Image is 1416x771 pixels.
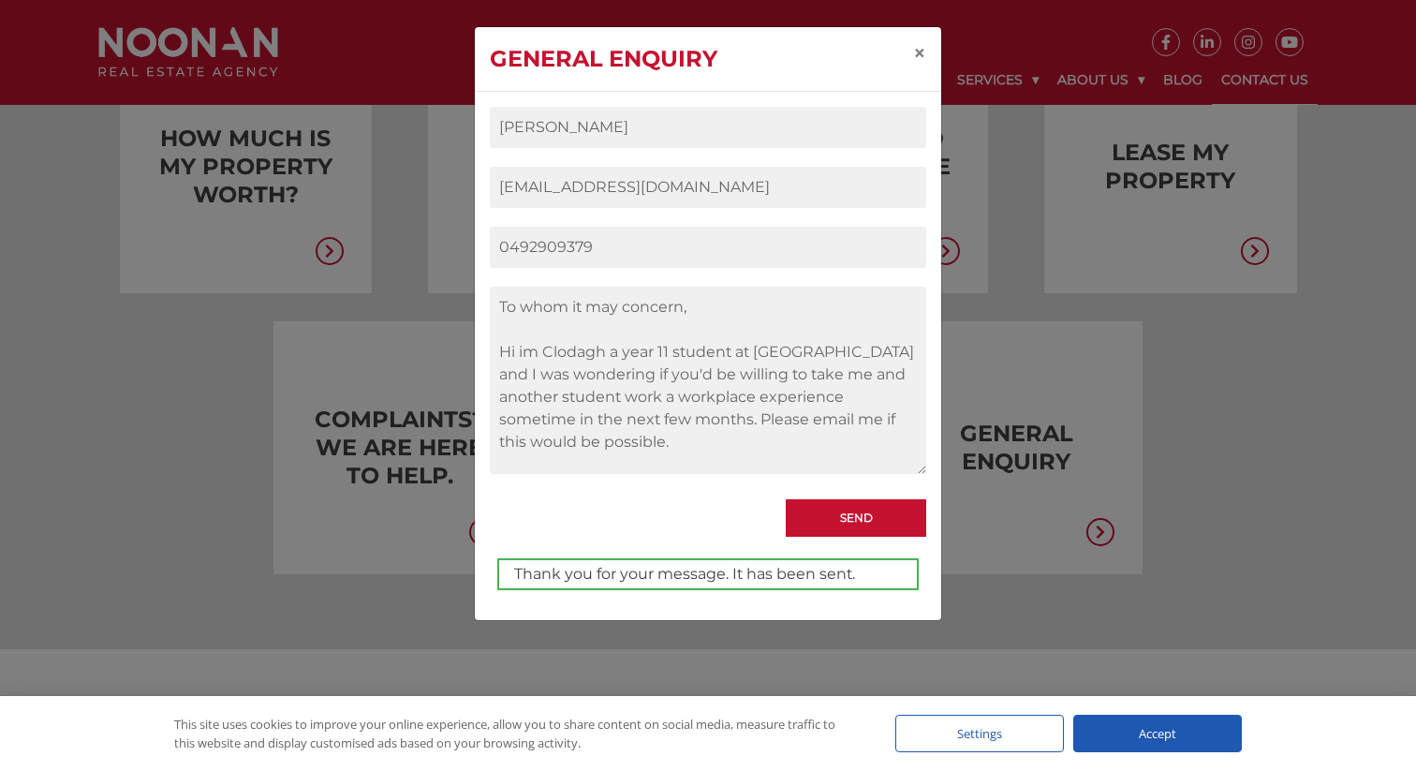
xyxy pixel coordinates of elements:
[895,715,1064,752] div: Settings
[1073,715,1242,752] div: Accept
[497,558,919,590] div: Thank you for your message. It has been sent.
[898,27,941,80] button: Close
[913,39,926,67] span: ×
[490,167,926,208] input: Email Address
[490,227,926,268] input: Phone Number
[490,107,926,148] input: Name
[490,42,717,76] h4: General Enquiry
[174,715,858,752] div: This site uses cookies to improve your online experience, allow you to share content on social me...
[786,499,926,537] input: Send
[490,107,926,590] form: Contact form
